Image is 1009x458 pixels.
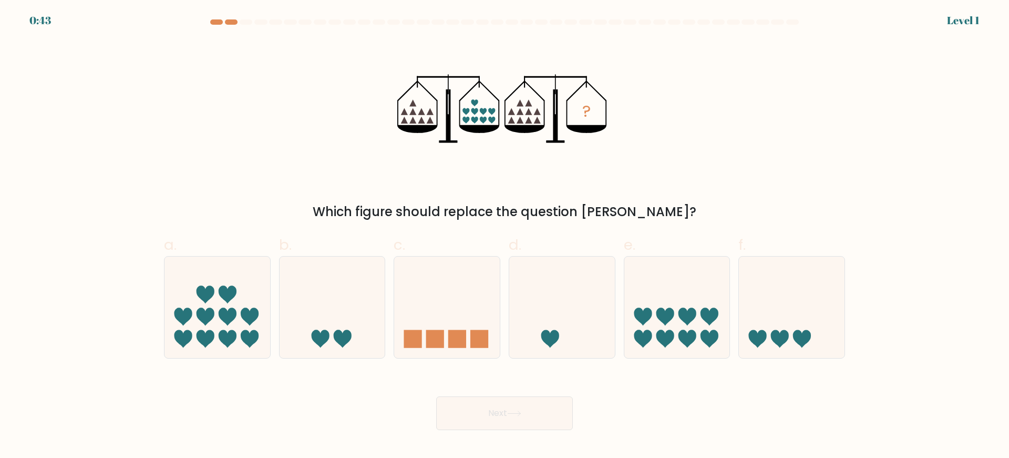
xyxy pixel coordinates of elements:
span: a. [164,235,177,255]
span: d. [509,235,521,255]
div: Level 1 [947,13,980,28]
span: b. [279,235,292,255]
span: e. [624,235,635,255]
tspan: ? [582,100,591,123]
span: f. [738,235,746,255]
span: c. [394,235,405,255]
button: Next [436,396,573,430]
div: 0:43 [29,13,51,28]
div: Which figure should replace the question [PERSON_NAME]? [170,202,839,221]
